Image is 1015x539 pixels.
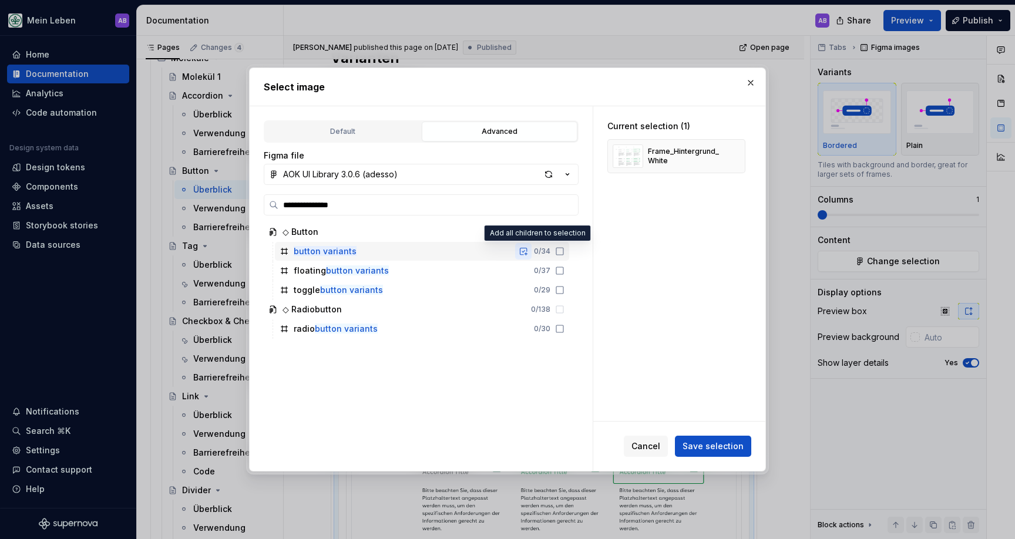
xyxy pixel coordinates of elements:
button: Save selection [675,436,751,457]
div: Advanced [426,126,573,137]
mark: button variants [315,324,378,333]
div: AOK UI Library 3.0.6 (adesso) [283,169,398,180]
div: Current selection (1) [607,120,745,132]
mark: button variants [326,265,389,275]
button: Cancel [624,436,668,457]
span: Save selection [683,440,744,452]
div: Frame_Hintergrund_White [648,147,719,166]
span: Cancel [631,440,660,452]
mark: button variants [320,285,383,295]
div: radio [294,323,378,335]
div: ◇ Button [283,226,318,238]
div: 0 / 29 [534,285,550,295]
div: ◇ Radiobutton [283,304,342,315]
div: Add all children to selection [485,225,591,241]
button: AOK UI Library 3.0.6 (adesso) [264,164,579,185]
div: Default [269,126,416,137]
div: floating [294,265,389,277]
h2: Select image [264,80,751,94]
label: Figma file [264,150,304,161]
div: 0 / 138 [531,305,550,314]
div: 0 / 37 [534,266,550,275]
mark: button variants [294,246,357,256]
div: toggle [294,284,383,296]
div: 0 / 30 [534,324,550,333]
div: 0 / 34 [534,247,550,256]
